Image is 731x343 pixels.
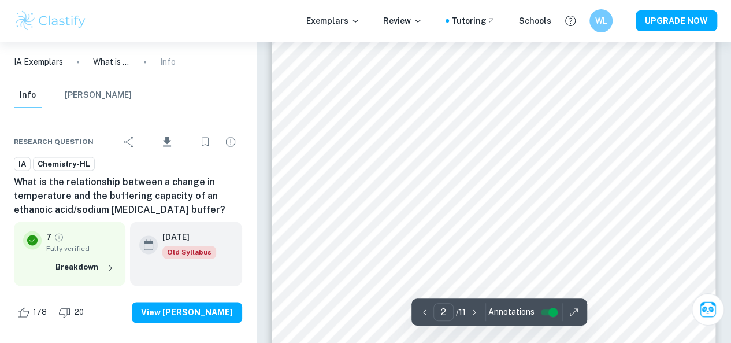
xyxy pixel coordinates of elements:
[14,157,31,171] a: IA
[589,9,613,32] button: WL
[143,127,191,157] div: Download
[68,307,90,318] span: 20
[14,83,42,108] button: Info
[34,158,94,170] span: Chemistry-HL
[54,232,64,242] a: Grade fully verified
[595,14,608,27] h6: WL
[14,303,53,322] div: Like
[456,306,466,319] p: / 11
[383,14,422,27] p: Review
[636,10,717,31] button: UPGRADE NOW
[14,9,87,32] img: Clastify logo
[53,259,116,276] button: Breakdown
[451,14,496,27] a: Tutoring
[27,307,53,318] span: 178
[488,306,535,318] span: Annotations
[14,175,242,217] h6: What is the relationship between a change in temperature and the buffering capacity of an ethanoi...
[692,293,724,326] button: Ask Clai
[162,246,216,259] span: Old Syllabus
[55,303,90,322] div: Dislike
[46,231,51,244] p: 7
[132,302,242,323] button: View [PERSON_NAME]
[118,130,141,153] div: Share
[93,56,130,68] p: What is the relationship between a change in temperature and the buffering capacity of an ethanoi...
[219,130,242,153] div: Report issue
[14,137,94,147] span: Research question
[46,244,116,254] span: Fully verified
[306,14,360,27] p: Exemplars
[14,158,30,170] span: IA
[160,56,176,68] p: Info
[14,56,63,68] a: IA Exemplars
[33,157,95,171] a: Chemistry-HL
[162,231,207,244] h6: [DATE]
[194,130,217,153] div: Bookmark
[519,14,551,27] a: Schools
[65,83,132,108] button: [PERSON_NAME]
[561,11,580,31] button: Help and Feedback
[162,246,216,259] div: Starting from the May 2025 session, the Chemistry IA requirements have changed. It's OK to refer ...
